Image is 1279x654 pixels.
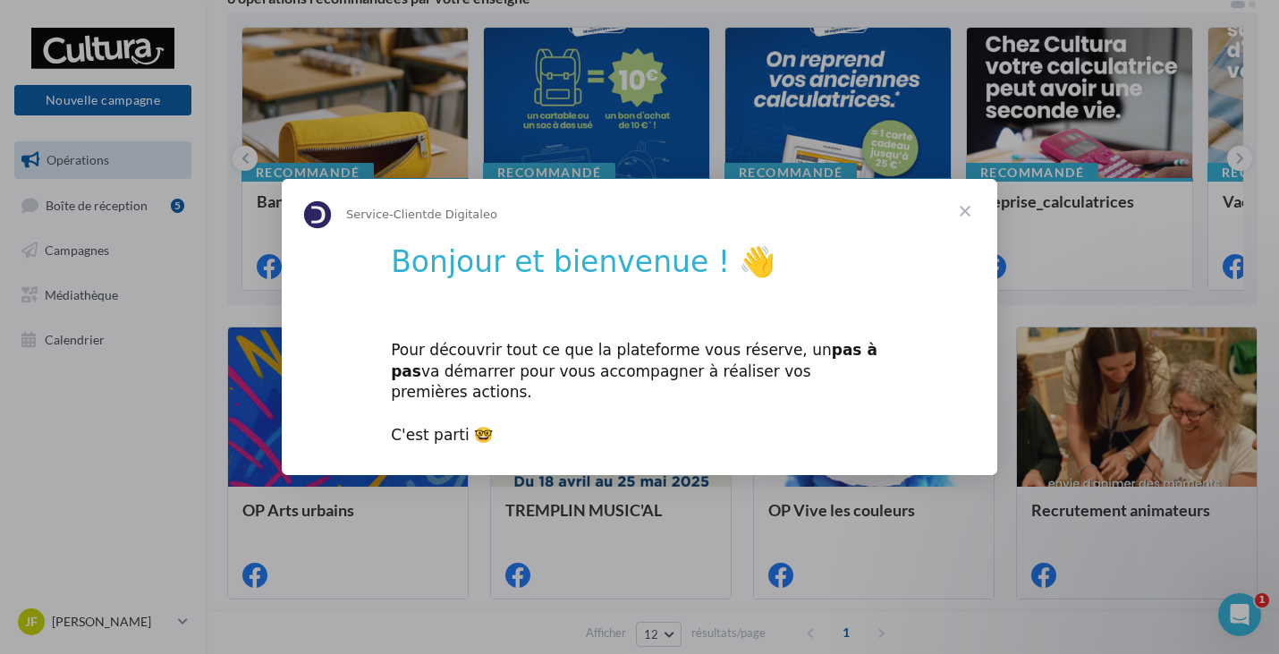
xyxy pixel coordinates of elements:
[933,179,997,243] span: Fermer
[303,200,332,229] img: Profile image for Service-Client
[427,208,497,221] span: de Digitaleo
[391,319,888,446] div: Pour découvrir tout ce que la plateforme vous réserve, un va démarrer pour vous accompagner à réa...
[391,341,877,380] b: pas à pas
[391,244,888,292] h1: Bonjour et bienvenue ! 👋
[346,208,427,221] span: Service-Client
